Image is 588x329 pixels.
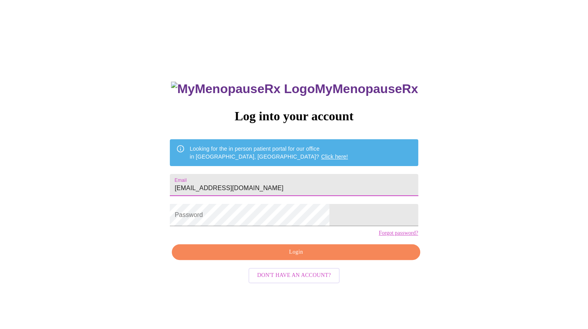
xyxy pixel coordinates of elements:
a: Click here! [321,153,348,160]
h3: MyMenopauseRx [171,82,418,96]
a: Forgot password? [379,230,418,236]
h3: Log into your account [170,109,418,123]
a: Don't have an account? [246,271,342,278]
button: Login [172,244,420,260]
div: Looking for the in person patient portal for our office in [GEOGRAPHIC_DATA], [GEOGRAPHIC_DATA]? [190,142,348,164]
button: Don't have an account? [248,268,340,283]
span: Don't have an account? [257,271,331,280]
img: MyMenopauseRx Logo [171,82,315,96]
span: Login [181,247,411,257]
